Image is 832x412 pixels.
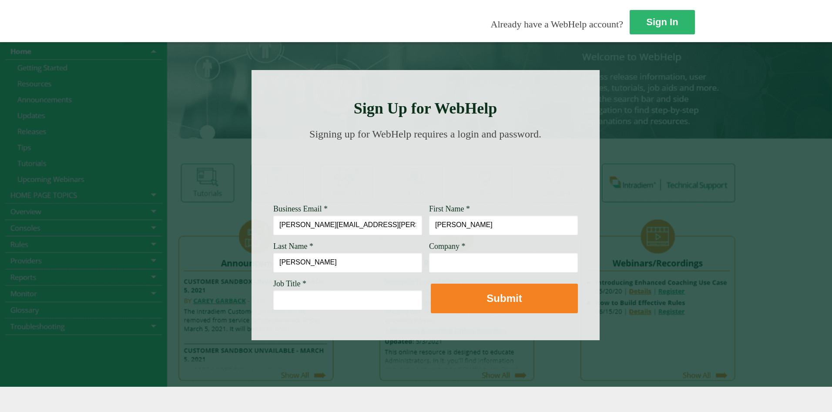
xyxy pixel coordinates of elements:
[354,100,497,117] strong: Sign Up for WebHelp
[646,17,678,27] strong: Sign In
[429,204,470,213] span: First Name *
[273,242,313,251] span: Last Name *
[278,149,573,192] img: Need Credentials? Sign up below. Have Credentials? Use the sign-in button.
[630,10,695,34] a: Sign In
[431,284,578,313] button: Submit
[429,242,466,251] span: Company *
[273,279,306,288] span: Job Title *
[491,19,623,30] span: Already have a WebHelp account?
[273,204,328,213] span: Business Email *
[309,128,541,140] span: Signing up for WebHelp requires a login and password.
[486,292,522,304] strong: Submit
